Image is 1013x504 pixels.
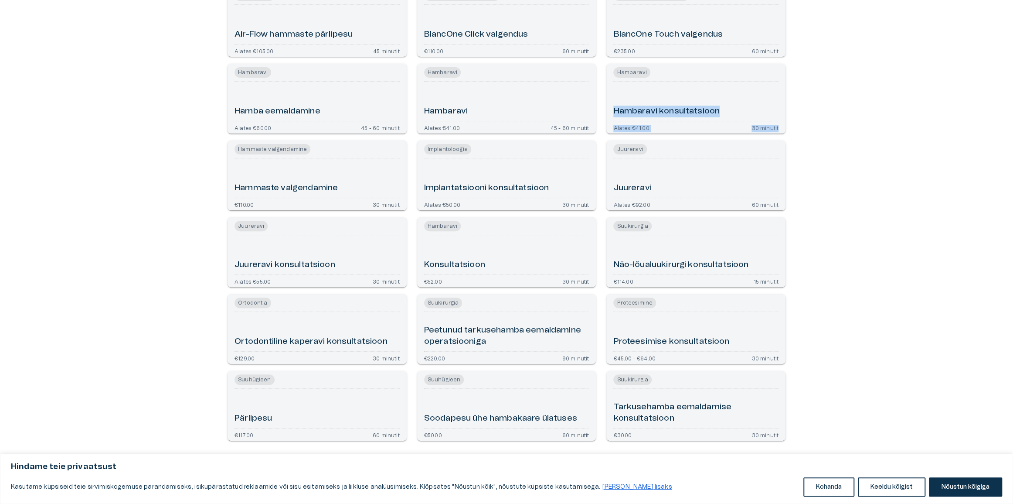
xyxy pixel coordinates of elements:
span: Hambaravi [424,67,461,78]
p: Hindame teie privaatsust [11,462,1002,472]
p: 30 minutit [562,202,589,207]
span: Proteesimine [613,298,656,308]
h6: BlancOne Touch valgendus [613,29,723,41]
p: 45 - 60 minutit [551,125,589,130]
a: Open service booking details [417,217,596,287]
p: 60 minutit [751,48,778,53]
a: Open service booking details [417,371,596,441]
h6: Pärlipesu [235,413,272,425]
a: Open service booking details [606,294,785,364]
a: Open service booking details [228,294,407,364]
h6: Tarkusehamba eemaldamise konsultatsioon [613,401,778,425]
p: 30 minutit [751,432,778,437]
a: Open service booking details [417,294,596,364]
p: 30 minutit [562,278,589,284]
a: Open service booking details [606,64,785,134]
span: Suukirurgia [613,221,652,231]
span: Hammaste valgendamine [235,144,310,154]
button: Keeldu kõigist [858,477,925,497]
p: Alates €60.00 [235,125,271,130]
span: Suuhügieen [235,374,275,385]
p: €220.00 [424,355,445,360]
a: Loe lisaks [602,483,673,490]
h6: Konsultatsioon [424,259,485,271]
h6: Juureravi [613,182,651,194]
a: Open service booking details [606,371,785,441]
p: Kasutame küpsiseid teie sirvimiskogemuse parandamiseks, isikupärastatud reklaamide või sisu esita... [11,482,673,492]
p: Alates €41.00 [613,125,649,130]
button: Nõustun kõigiga [929,477,1002,497]
a: Open service booking details [228,141,407,210]
p: €30.00 [613,432,632,437]
span: Hambaravi [235,67,271,78]
p: €114.00 [613,278,633,284]
span: Suukirurgia [424,298,462,308]
h6: Implantatsiooni konsultatsioon [424,182,549,194]
p: €129.00 [235,355,255,360]
p: 30 minutit [373,355,400,360]
p: Alates €105.00 [235,48,273,53]
h6: Juureravi konsultatsioon [235,259,335,271]
p: Alates €50.00 [424,202,460,207]
p: €235.00 [613,48,635,53]
p: 30 minutit [373,278,400,284]
p: 45 minutit [373,48,400,53]
p: €110.00 [424,48,443,53]
a: Open service booking details [606,141,785,210]
span: Suukirurgia [613,374,652,385]
h6: BlancOne Click valgendus [424,29,528,41]
h6: Hambaravi [424,106,468,117]
p: €117.00 [235,432,253,437]
h6: Hambaravi konsultatsioon [613,106,720,117]
p: €45.00 - €64.00 [613,355,656,360]
span: Juureravi [235,221,268,231]
p: Alates €55.00 [235,278,271,284]
span: Ortodontia [235,298,271,308]
p: 60 minutit [562,432,589,437]
h6: Ortodontiline kaperavi konsultatsioon [235,336,388,348]
p: 90 minutit [562,355,589,360]
a: Open service booking details [417,64,596,134]
button: Kohanda [803,477,854,497]
h6: Hammaste valgendamine [235,182,338,194]
h6: Soodapesu ühe hambakaare ülatuses [424,413,577,425]
h6: Peetunud tarkusehamba eemaldamine operatsiooniga [424,325,589,348]
a: Open service booking details [228,64,407,134]
p: Alates €41.00 [424,125,460,130]
span: Help [44,7,58,14]
p: 15 minutit [753,278,778,284]
p: 30 minutit [751,125,778,130]
span: Suuhügieen [424,374,464,385]
a: Open service booking details [606,217,785,287]
h6: Air-Flow hammaste pärlipesu [235,29,353,41]
a: Open service booking details [417,141,596,210]
span: Implantoloogia [424,144,471,154]
a: Open service booking details [228,217,407,287]
a: Open service booking details [228,371,407,441]
h6: Proteesimise konsultatsioon [613,336,729,348]
span: Hambaravi [424,221,461,231]
h6: Hamba eemaldamine [235,106,320,117]
p: €52.00 [424,278,442,284]
p: 45 - 60 minutit [361,125,400,130]
p: Alates €92.00 [613,202,650,207]
p: 60 minutit [751,202,778,207]
p: €110.00 [235,202,254,207]
p: €50.00 [424,432,442,437]
h6: Näo-lõualuukirurgi konsultatsioon [613,259,748,271]
p: 60 minutit [373,432,400,437]
p: 60 minutit [562,48,589,53]
span: Hambaravi [613,67,650,78]
p: 30 minutit [751,355,778,360]
p: 30 minutit [373,202,400,207]
span: Juureravi [613,144,646,154]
